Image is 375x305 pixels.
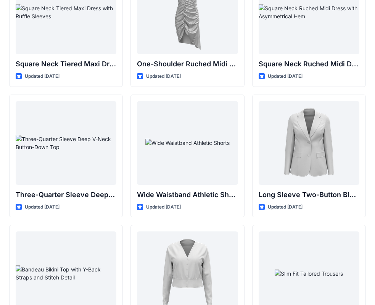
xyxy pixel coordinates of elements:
a: Three-Quarter Sleeve Deep V-Neck Button-Down Top [16,101,116,185]
a: Wide Waistband Athletic Shorts [137,101,238,185]
p: Updated [DATE] [25,203,60,211]
p: Updated [DATE] [268,72,303,80]
p: Square Neck Ruched Midi Dress with Asymmetrical Hem [259,59,359,69]
p: Updated [DATE] [268,203,303,211]
p: Three-Quarter Sleeve Deep V-Neck Button-Down Top [16,189,116,200]
p: Updated [DATE] [146,72,181,80]
p: Wide Waistband Athletic Shorts [137,189,238,200]
p: Updated [DATE] [25,72,60,80]
p: Updated [DATE] [146,203,181,211]
p: One-Shoulder Ruched Midi Dress with Asymmetrical Hem [137,59,238,69]
a: Long Sleeve Two-Button Blazer with Flap Pockets [259,101,359,185]
p: Square Neck Tiered Maxi Dress with Ruffle Sleeves [16,59,116,69]
p: Long Sleeve Two-Button Blazer with Flap Pockets [259,189,359,200]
